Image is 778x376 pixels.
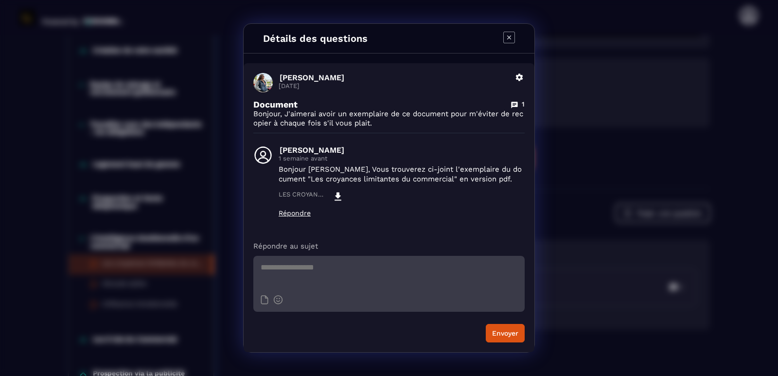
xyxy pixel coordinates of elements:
p: Répondre au sujet [253,241,525,251]
p: Bonjour, J'aimerai avoir un exemplaire de ce document pour m'éviter de recopier à chaque fois s'i... [253,109,525,128]
p: [DATE] [279,82,509,90]
h4: Détails des questions [263,33,368,44]
p: LES CROYANCES LIMITANTES DU CLOSER (1).pdf [279,191,327,202]
p: [PERSON_NAME] [280,73,509,82]
p: Répondre [279,209,525,217]
p: 1 [522,100,525,109]
button: Envoyer [486,324,525,342]
p: Bonjour [PERSON_NAME], Vous trouverez ci-joint l'exemplaire du document "Les croyances limitantes... [279,164,525,184]
p: [PERSON_NAME] [280,145,525,155]
p: 1 semaine avant [279,155,525,162]
p: Document [253,99,298,109]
